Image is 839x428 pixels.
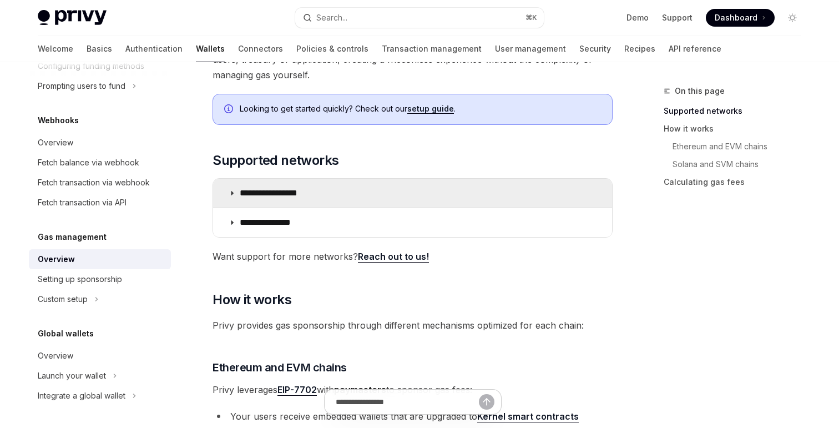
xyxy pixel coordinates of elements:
[29,366,171,386] button: Toggle Launch your wallet section
[579,36,611,62] a: Security
[213,360,347,375] span: Ethereum and EVM chains
[29,193,171,213] a: Fetch transaction via API
[213,291,291,309] span: How it works
[38,79,125,93] div: Prompting users to fund
[664,173,810,191] a: Calculating gas fees
[213,382,613,397] span: Privy leverages with to sponsor gas fees:
[662,12,693,23] a: Support
[495,36,566,62] a: User management
[213,152,338,169] span: Supported networks
[224,104,235,115] svg: Info
[240,103,601,114] span: Looking to get started quickly? Check out our .
[38,369,106,382] div: Launch your wallet
[38,253,75,266] div: Overview
[626,12,649,23] a: Demo
[38,349,73,362] div: Overview
[29,346,171,366] a: Overview
[38,10,107,26] img: light logo
[706,9,775,27] a: Dashboard
[316,11,347,24] div: Search...
[29,153,171,173] a: Fetch balance via webhook
[29,289,171,309] button: Toggle Custom setup section
[38,36,73,62] a: Welcome
[125,36,183,62] a: Authentication
[38,196,127,209] div: Fetch transaction via API
[38,136,73,149] div: Overview
[213,318,613,333] span: Privy provides gas sponsorship through different mechanisms optimized for each chain:
[479,394,494,410] button: Send message
[38,293,88,306] div: Custom setup
[336,390,479,414] input: Ask a question...
[38,156,139,169] div: Fetch balance via webhook
[29,386,171,406] button: Toggle Integrate a global wallet section
[664,120,810,138] a: How it works
[669,36,721,62] a: API reference
[38,327,94,340] h5: Global wallets
[29,133,171,153] a: Overview
[664,155,810,173] a: Solana and SVM chains
[29,269,171,289] a: Setting up sponsorship
[38,176,150,189] div: Fetch transaction via webhook
[624,36,655,62] a: Recipes
[675,84,725,98] span: On this page
[38,230,107,244] h5: Gas management
[29,76,171,96] button: Toggle Prompting users to fund section
[29,249,171,269] a: Overview
[525,13,537,22] span: ⌘ K
[358,251,429,263] a: Reach out to us!
[277,384,317,396] a: EIP-7702
[664,102,810,120] a: Supported networks
[213,249,613,264] span: Want support for more networks?
[295,8,544,28] button: Open search
[715,12,757,23] span: Dashboard
[196,36,225,62] a: Wallets
[382,36,482,62] a: Transaction management
[296,36,368,62] a: Policies & controls
[238,36,283,62] a: Connectors
[784,9,801,27] button: Toggle dark mode
[334,384,386,395] strong: paymasters
[38,114,79,127] h5: Webhooks
[87,36,112,62] a: Basics
[38,273,122,286] div: Setting up sponsorship
[664,138,810,155] a: Ethereum and EVM chains
[38,389,125,402] div: Integrate a global wallet
[29,173,171,193] a: Fetch transaction via webhook
[407,104,454,114] a: setup guide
